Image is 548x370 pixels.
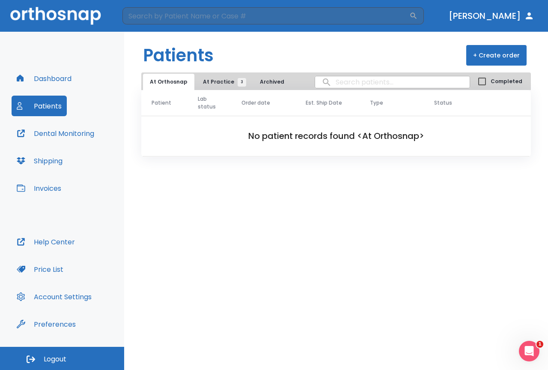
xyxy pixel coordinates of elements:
iframe: Intercom live chat [519,341,539,361]
span: At Practice [203,78,242,86]
img: Orthosnap [10,7,101,24]
span: Completed [491,78,522,85]
span: Patient [152,99,171,107]
button: Patients [12,96,67,116]
span: Logout [44,355,66,364]
h2: No patient records found <At Orthosnap> [155,129,517,142]
span: Status [434,99,452,107]
button: Shipping [12,150,68,171]
button: Preferences [12,314,81,334]
button: + Create order [466,45,527,66]
button: [PERSON_NAME] [445,8,538,24]
div: Tooltip anchor [74,320,82,328]
button: Invoices [12,178,66,199]
span: Type [370,99,383,107]
span: 1 [536,341,543,348]
span: 3 [238,78,246,87]
button: Archived [250,74,293,90]
button: Account Settings [12,286,97,307]
h1: Patients [143,42,214,68]
span: Order date [241,99,270,107]
span: Est. Ship Date [306,99,342,107]
button: Dashboard [12,68,77,89]
button: Help Center [12,232,80,252]
button: Price List [12,259,68,280]
div: tabs [143,74,291,90]
input: search [315,74,470,90]
span: Lab status [198,95,221,111]
button: At Orthosnap [143,74,194,90]
button: Dental Monitoring [12,123,99,144]
input: Search by Patient Name or Case # [122,7,409,24]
